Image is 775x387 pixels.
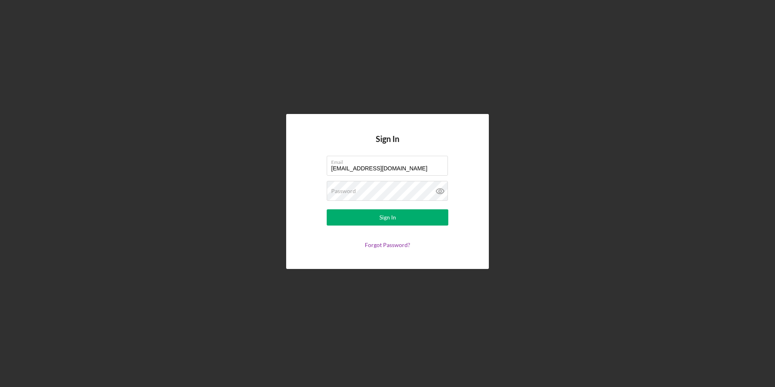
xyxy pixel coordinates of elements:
[327,209,448,226] button: Sign In
[331,156,448,165] label: Email
[331,188,356,194] label: Password
[379,209,396,226] div: Sign In
[376,134,399,156] h4: Sign In
[365,241,410,248] a: Forgot Password?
